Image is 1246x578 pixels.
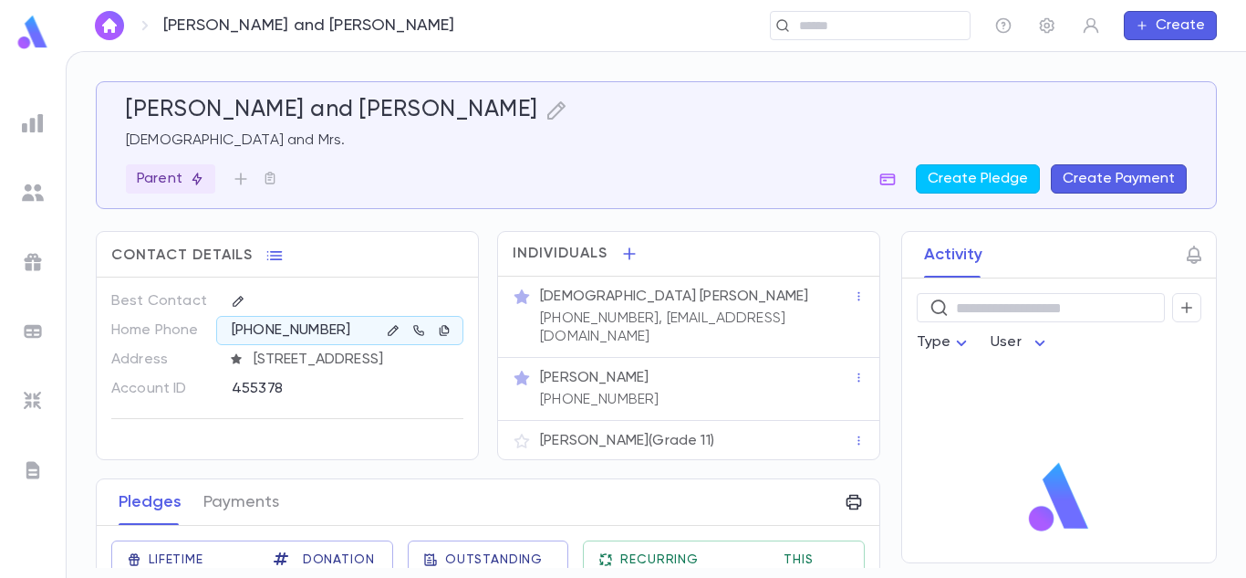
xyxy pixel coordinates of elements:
[22,390,44,412] img: imports_grey.530a8a0e642e233f2baf0ef88e8c9fcb.svg
[111,247,253,265] span: Contact Details
[1124,11,1217,40] button: Create
[1051,164,1187,194] button: Create Payment
[991,325,1051,361] div: User
[991,335,1022,350] span: User
[22,321,44,342] img: batches_grey.339ca447c9d9533ef1741baa751efc33.svg
[203,479,279,525] button: Payments
[445,552,543,567] span: Outstanding
[513,245,607,263] span: Individuals
[22,112,44,134] img: reports_grey.c525e4749d1bce6a11f5fe2a8de1b229.svg
[22,459,44,481] img: letters_grey.7941b92b52307dd3b8a917253454ce1c.svg
[111,345,216,374] p: Address
[232,321,350,340] p: [PHONE_NUMBER]
[137,170,204,188] p: Parent
[126,164,215,194] div: Parent
[1022,461,1096,534] img: logo
[163,16,455,36] p: [PERSON_NAME] and [PERSON_NAME]
[246,351,465,369] span: [STREET_ADDRESS]
[111,374,216,404] p: Account ID
[540,391,659,409] p: [PHONE_NUMBER]
[111,287,216,316] p: Best Contact
[22,251,44,273] img: campaigns_grey.99e729a5f7ee94e3726e6486bddda8f1.svg
[917,335,951,350] span: Type
[916,164,1040,194] button: Create Pledge
[540,310,853,346] p: [PHONE_NUMBER], [EMAIL_ADDRESS][DOMAIN_NAME]
[15,15,51,50] img: logo
[540,432,714,450] p: [PERSON_NAME] (Grade 11)
[924,232,982,278] button: Activity
[126,131,1187,150] p: [DEMOGRAPHIC_DATA] and Mrs.
[540,369,649,387] p: [PERSON_NAME]
[111,316,216,345] p: Home Phone
[22,182,44,204] img: students_grey.60c7aba0da46da39d6d829b817ac14fc.svg
[126,97,538,124] h5: [PERSON_NAME] and [PERSON_NAME]
[917,325,973,361] div: Type
[232,374,417,402] div: 455378
[99,18,120,33] img: home_white.a664292cf8c1dea59945f0da9f25487c.svg
[540,288,808,306] p: [DEMOGRAPHIC_DATA] [PERSON_NAME]
[119,479,182,525] button: Pledges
